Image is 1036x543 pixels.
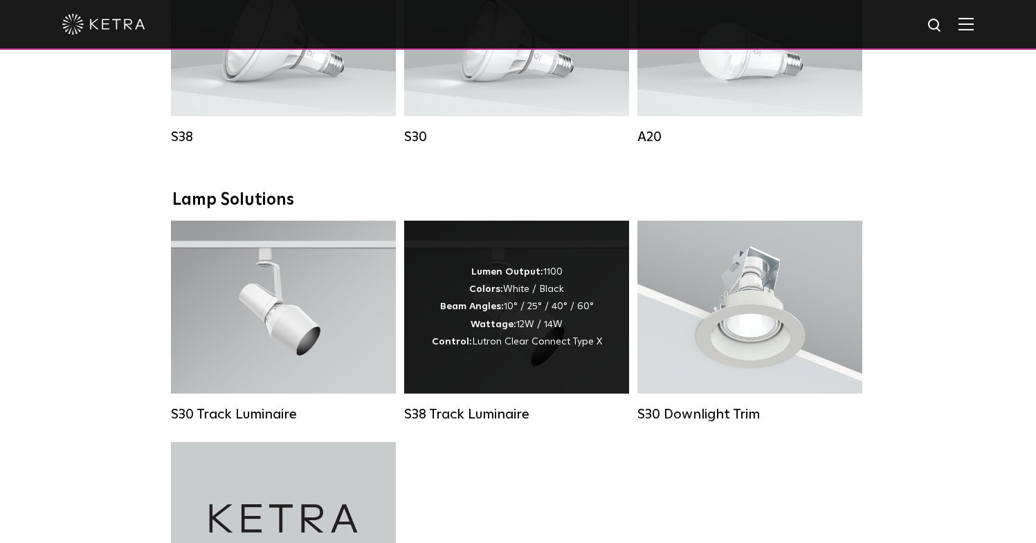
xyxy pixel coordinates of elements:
[171,129,396,145] div: S38
[471,267,543,277] strong: Lumen Output:
[469,284,503,294] strong: Colors:
[637,129,862,145] div: A20
[958,17,974,30] img: Hamburger%20Nav.svg
[432,337,472,347] strong: Control:
[432,264,602,351] div: 1100 White / Black 10° / 25° / 40° / 60° 12W / 14W
[471,320,516,329] strong: Wattage:
[637,221,862,421] a: S30 Downlight Trim S30 Downlight Trim
[171,221,396,421] a: S30 Track Luminaire Lumen Output:1100Colors:White / BlackBeam Angles:15° / 25° / 40° / 60° / 90°W...
[404,129,629,145] div: S30
[404,406,629,423] div: S38 Track Luminaire
[927,17,944,35] img: search icon
[472,337,602,347] span: Lutron Clear Connect Type X
[172,190,864,210] div: Lamp Solutions
[637,406,862,423] div: S30 Downlight Trim
[62,14,145,35] img: ketra-logo-2019-white
[404,221,629,421] a: S38 Track Luminaire Lumen Output:1100Colors:White / BlackBeam Angles:10° / 25° / 40° / 60°Wattage...
[171,406,396,423] div: S30 Track Luminaire
[440,302,504,311] strong: Beam Angles:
